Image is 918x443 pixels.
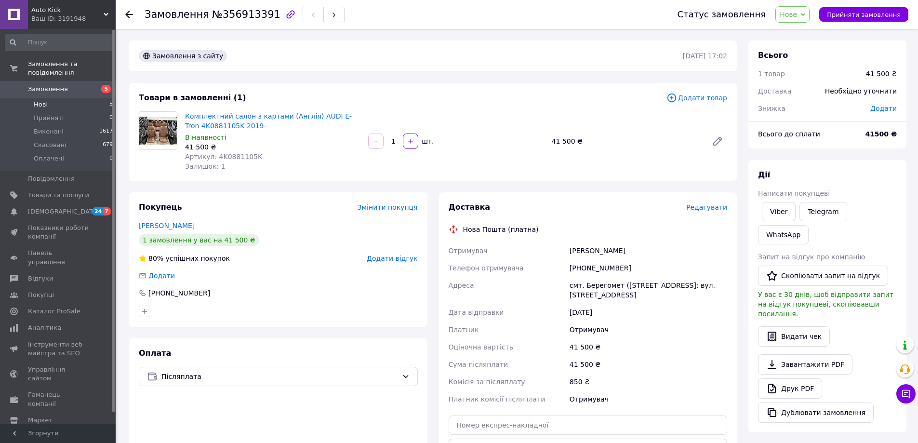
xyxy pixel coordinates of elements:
[28,323,61,332] span: Аналітика
[568,373,729,390] div: 850 ₴
[185,162,226,170] span: Залишок: 1
[758,266,888,286] button: Скопіювати запит на відгук
[145,9,209,20] span: Замовлення
[212,9,280,20] span: №356913391
[103,207,111,215] span: 7
[449,202,491,212] span: Доставка
[28,416,53,425] span: Маркет
[449,343,513,351] span: Оціночна вартість
[758,189,830,197] span: Написати покупцеві
[866,69,897,79] div: 41 500 ₴
[139,50,227,62] div: Замовлення з сайту
[865,130,897,138] b: 41500 ₴
[758,378,822,399] a: Друк PDF
[819,81,903,102] div: Необхідно уточнити
[449,264,524,272] span: Телефон отримувача
[758,403,874,423] button: Дублювати замовлення
[139,117,177,145] img: Комплектний салон з картами (Англія) AUDI E-Tron 4K0881105K 2019-
[758,51,788,60] span: Всього
[666,93,727,103] span: Додати товар
[28,274,53,283] span: Відгуки
[34,100,48,109] span: Нові
[125,10,133,19] div: Повернутися назад
[147,288,211,298] div: [PHONE_NUMBER]
[827,11,901,18] span: Прийняти замовлення
[139,234,259,246] div: 1 замовлення у вас на 41 500 ₴
[449,416,728,435] input: Номер експрес-накладної
[758,130,820,138] span: Всього до сплати
[28,365,89,383] span: Управління сайтом
[28,390,89,408] span: Гаманець компанії
[103,141,113,149] span: 679
[758,253,865,261] span: Запит на відгук про компанію
[762,202,796,221] a: Viber
[449,395,545,403] span: Платник комісії післяплати
[34,154,64,163] span: Оплачені
[758,354,852,375] a: Завантажити PDF
[367,255,417,262] span: Додати відгук
[185,153,262,161] span: Артикул: 4K0881105K
[185,112,352,130] a: Комплектний салон з картами (Англія) AUDI E-Tron 4K0881105K 2019-
[34,127,64,136] span: Виконані
[109,114,113,122] span: 0
[161,371,398,382] span: Післяплата
[148,272,175,280] span: Додати
[678,10,766,19] div: Статус замовлення
[358,203,418,211] span: Змінити покупця
[139,254,230,263] div: успішних покупок
[758,326,830,347] button: Видати чек
[28,249,89,266] span: Панель управління
[28,60,116,77] span: Замовлення та повідомлення
[686,203,727,211] span: Редагувати
[449,361,508,368] span: Сума післяплати
[28,85,68,94] span: Замовлення
[419,136,435,146] div: шт.
[28,175,75,183] span: Повідомлення
[34,141,67,149] span: Скасовані
[758,70,785,78] span: 1 товар
[568,338,729,356] div: 41 500 ₴
[101,85,111,93] span: 5
[28,224,89,241] span: Показники роботи компанії
[34,114,64,122] span: Прийняті
[185,142,360,152] div: 41 500 ₴
[449,247,488,255] span: Отримувач
[139,349,171,358] span: Оплата
[28,340,89,358] span: Інструменти веб-майстра та SEO
[449,309,504,316] span: Дата відправки
[683,52,727,60] time: [DATE] 17:02
[449,282,474,289] span: Адреса
[109,154,113,163] span: 0
[28,307,80,316] span: Каталог ProSale
[568,321,729,338] div: Отримувач
[31,6,104,14] span: Auto Kick
[819,7,908,22] button: Прийняти замовлення
[148,255,163,262] span: 80%
[5,34,114,51] input: Пошук
[708,132,727,151] a: Редагувати
[185,134,226,141] span: В наявності
[449,378,525,386] span: Комісія за післяплату
[780,11,797,18] span: Нове
[758,225,809,244] a: WhatsApp
[31,14,116,23] div: Ваш ID: 3191948
[758,105,785,112] span: Знижка
[28,291,54,299] span: Покупці
[28,191,89,200] span: Товари та послуги
[896,384,916,403] button: Чат з покупцем
[758,87,791,95] span: Доставка
[758,170,770,179] span: Дії
[449,326,479,334] span: Платник
[870,105,897,112] span: Додати
[139,202,182,212] span: Покупець
[548,134,704,148] div: 41 500 ₴
[139,93,246,102] span: Товари в замовленні (1)
[139,222,195,229] a: [PERSON_NAME]
[99,127,113,136] span: 1617
[568,242,729,259] div: [PERSON_NAME]
[92,207,103,215] span: 24
[568,356,729,373] div: 41 500 ₴
[758,291,893,318] span: У вас є 30 днів, щоб відправити запит на відгук покупцеві, скопіювавши посилання.
[568,259,729,277] div: [PHONE_NUMBER]
[109,100,113,109] span: 5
